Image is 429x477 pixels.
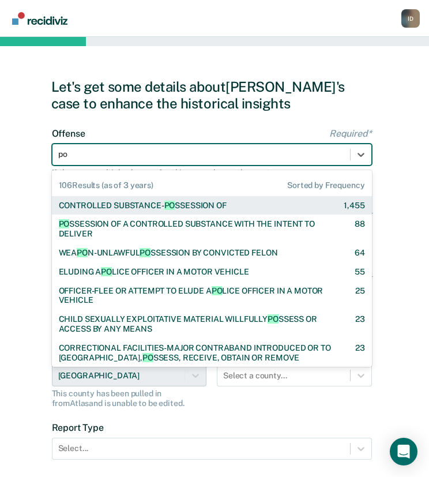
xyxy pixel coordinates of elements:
[164,201,175,210] span: PO
[52,389,207,408] div: This county has been pulled in from Atlas and is unable to be edited.
[52,128,372,139] label: Offense
[355,219,365,239] div: 88
[355,343,365,363] div: 23
[329,273,372,284] span: Required*
[77,248,88,257] span: PO
[401,9,420,28] div: I D
[59,201,227,211] div: CONTROLLED SUBSTANCE- SSESSION OF
[52,168,372,178] div: If there are multiple charges for this case, choose the most severe
[59,219,70,228] span: PO
[355,314,365,334] div: 23
[52,422,372,433] label: Report Type
[344,201,364,211] div: 1,455
[59,343,335,363] div: CORRECTIONAL FACILITIES-MAJOR CONTRABAND INTRODUCED OR TO [GEOGRAPHIC_DATA], SSESS, RECEIVE, OBTA...
[59,314,335,334] div: CHILD SEXUALLY EXPLOITATIVE MATERIAL WILLFULLY SSESS OR ACCESS BY ANY MEANS
[268,314,279,324] span: PO
[142,353,153,362] span: PO
[355,248,365,258] div: 64
[59,248,278,258] div: WEA N-UNLAWFUL SSESSION BY CONVICTED FELON
[52,210,372,221] label: Gender
[51,78,378,112] div: Let's get some details about [PERSON_NAME]'s case to enhance the historical insights
[212,286,223,295] span: PO
[59,286,335,306] div: OFFICER-FLEE OR ATTEMPT TO ELUDE A LICE OFFICER IN A MOTOR VEHICLE
[52,273,372,284] label: LSI-R Score
[59,267,249,277] div: ELUDING A LICE OFFICER IN A MOTOR VEHICLE
[59,181,153,190] span: 106 Results (as of 3 years)
[12,12,67,25] img: Recidiviz
[355,286,365,306] div: 25
[287,181,364,190] span: Sorted by Frequency
[329,210,372,221] span: Required*
[390,438,417,465] div: Open Intercom Messenger
[329,128,372,139] span: Required*
[401,9,420,28] button: Profile dropdown button
[355,267,365,277] div: 55
[140,248,150,257] span: PO
[59,219,334,239] div: SSESSION OF A CONTROLLED SUBSTANCE WITH THE INTENT TO DELIVER
[101,267,112,276] span: PO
